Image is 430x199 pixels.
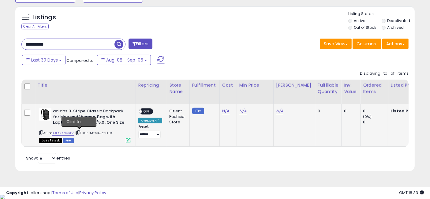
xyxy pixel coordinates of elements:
div: Repricing [138,82,164,88]
img: 41tTnzXGOJL._SL40_.jpg [39,108,51,121]
span: Columns [357,41,376,47]
button: Last 30 Days [22,55,65,65]
a: B0DGYN9KPZ [52,130,74,136]
div: Cost [222,82,234,88]
div: 0 [363,108,388,114]
a: N/A [222,108,230,114]
div: 0 [318,108,337,114]
a: N/A [276,108,283,114]
small: FBM [192,108,204,114]
span: Compared to: [66,58,95,63]
span: | SKU: TM-44CZ-FIUX [75,130,113,135]
button: Columns [353,39,381,49]
div: 0 [344,108,356,114]
label: Active [354,18,365,23]
button: Aug-08 - Sep-06 [97,55,151,65]
div: Min Price [239,82,271,88]
div: Store Name [170,82,187,95]
div: Amazon AI * [138,118,162,123]
button: Filters [129,39,152,49]
a: Terms of Use [52,190,78,196]
a: N/A [239,108,247,114]
div: Clear All Filters [21,24,49,29]
button: Actions [382,39,409,49]
b: adidas 3-Stripe Classic Backpack for Men and Women, Bag with Laptop Sleeve, Black/5.0, One Size [53,108,127,127]
div: Fulfillable Quantity [318,82,339,95]
small: (0%) [363,114,372,119]
div: Fulfillment [192,82,217,88]
div: seller snap | | [6,190,106,196]
label: Archived [387,25,404,30]
span: All listings that are currently out of stock and unavailable for purchase on Amazon [39,138,62,143]
a: Privacy Policy [79,190,106,196]
span: FBM [63,138,74,143]
span: OFF [142,109,151,114]
b: Listed Price: [391,108,418,114]
div: Ordered Items [363,82,385,95]
div: [PERSON_NAME] [276,82,312,88]
span: Last 30 Days [31,57,58,63]
div: ASIN: [39,108,131,142]
div: Orient Fuchsia Store [170,108,185,125]
h5: Listings [32,13,56,22]
label: Deactivated [387,18,410,23]
div: Displaying 1 to 1 of 1 items [360,71,409,77]
span: Aug-08 - Sep-06 [106,57,143,63]
button: Save View [320,39,352,49]
div: Preset: [138,125,162,138]
strong: Copyright [6,190,28,196]
span: Show: entries [26,155,70,161]
div: Title [38,82,133,88]
p: Listing States: [348,11,415,17]
span: 2025-10-7 18:33 GMT [399,190,424,196]
div: Inv. value [344,82,358,95]
label: Out of Stock [354,25,376,30]
div: 0 [363,119,388,125]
